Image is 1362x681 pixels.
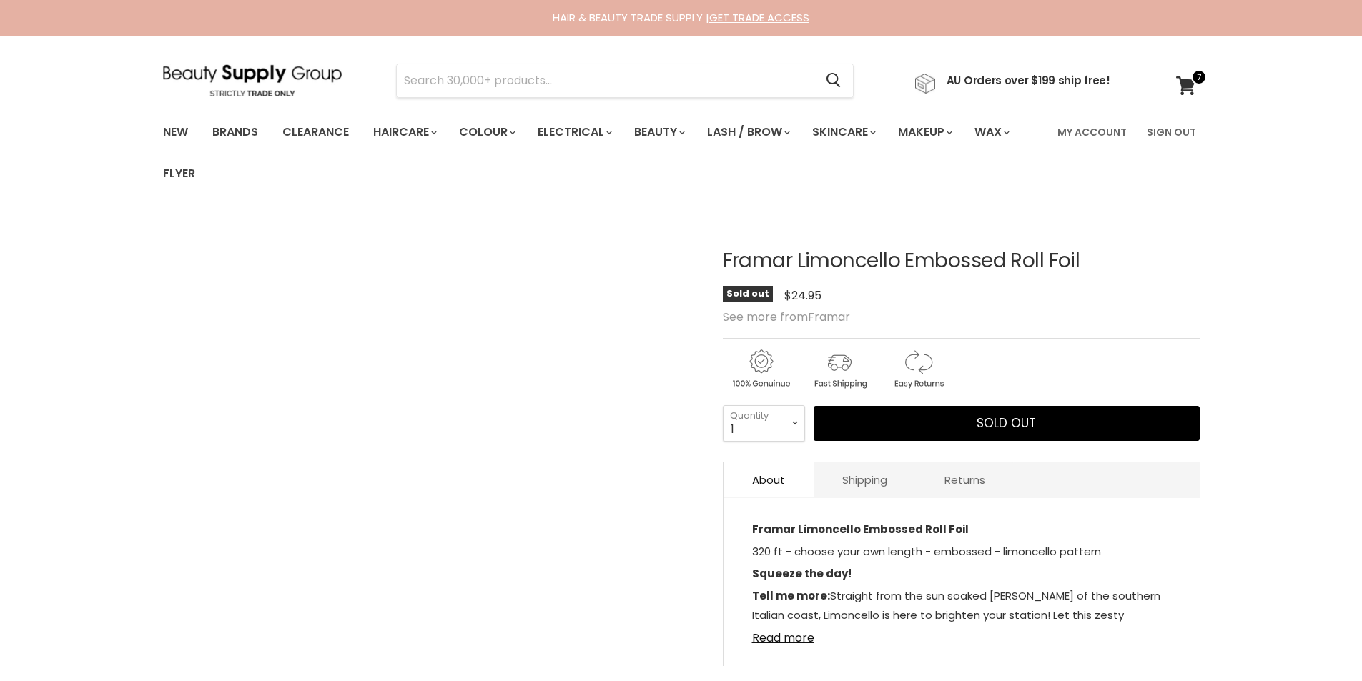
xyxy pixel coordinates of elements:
[202,117,269,147] a: Brands
[752,542,1171,564] p: 320 ft - choose your own length - embossed - limoncello pattern
[709,10,809,25] a: GET TRADE ACCESS
[801,117,884,147] a: Skincare
[752,522,969,537] strong: Framar Limoncello Embossed Roll Foil
[887,117,961,147] a: Makeup
[814,406,1200,442] button: Sold out
[723,347,799,391] img: genuine.gif
[784,287,821,304] span: $24.95
[723,405,805,441] select: Quantity
[808,309,850,325] a: Framar
[397,64,815,97] input: Search
[752,623,1171,645] a: Read more
[723,309,850,325] span: See more from
[1138,117,1205,147] a: Sign Out
[801,347,877,391] img: shipping.gif
[977,414,1036,432] span: Sold out
[723,286,773,302] span: Sold out
[623,117,694,147] a: Beauty
[880,347,956,391] img: returns.gif
[964,117,1018,147] a: Wax
[152,159,206,189] a: Flyer
[815,64,853,97] button: Search
[916,462,1014,497] a: Returns
[145,111,1218,194] nav: Main
[272,117,360,147] a: Clearance
[696,117,799,147] a: Lash / Brow
[814,462,916,497] a: Shipping
[396,64,854,98] form: Product
[527,117,621,147] a: Electrical
[1049,117,1135,147] a: My Account
[752,566,852,581] strong: Squeeze the day!
[362,117,445,147] a: Haircare
[752,586,1171,647] p: Straight from the sun soaked [PERSON_NAME] of the southern Italian coast, Limoncello is here to b...
[448,117,524,147] a: Colour
[152,117,199,147] a: New
[724,462,814,497] a: About
[145,11,1218,25] div: HAIR & BEAUTY TRADE SUPPLY |
[152,111,1049,194] ul: Main menu
[723,250,1200,272] h1: Framar Limoncello Embossed Roll Foil
[752,588,830,603] strong: Tell me more:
